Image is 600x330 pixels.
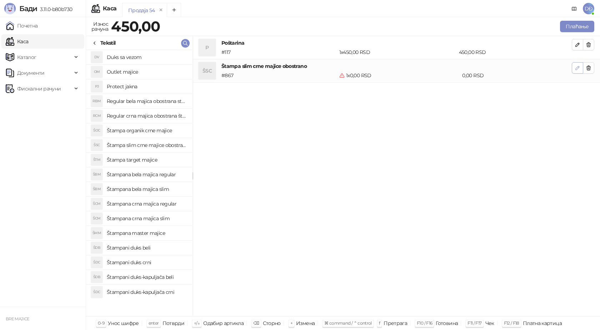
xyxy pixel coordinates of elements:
div: ŠDB [91,242,102,253]
span: ⌫ [253,320,259,326]
h4: Regular bela majica obostrana stampa [107,95,187,107]
h4: Štampana bela majica slim [107,183,187,195]
div: Чек [485,319,494,328]
h4: Štampa slim crne majice obostrano [221,62,572,70]
span: Бади [19,4,37,13]
span: enter [149,320,159,326]
div: # 867 [220,72,338,79]
div: ŠCM [91,198,102,210]
div: ŠBM [91,169,102,180]
span: ⌘ command / ⌃ control [324,320,372,326]
h4: Štampani duks beli [107,242,187,253]
div: PJ [91,81,102,92]
div: grid [86,50,192,316]
div: ŠDC [91,286,102,298]
h4: Protect jakna [107,81,187,92]
div: P [199,39,216,56]
h4: Štampa target majice [107,154,187,166]
button: Плаћање [560,21,594,32]
div: ŠTM [91,154,102,166]
div: Потврди [162,319,185,328]
div: ŠBM [91,183,102,195]
h4: Štampa organik crne majice [107,125,187,136]
h4: Outlet majice [107,66,187,78]
span: + [290,320,292,326]
div: ŠCM [91,213,102,224]
button: Add tab [167,3,181,17]
div: 1 x 0,00 RSD [338,72,461,79]
div: 1 x 450,00 RSD [338,48,457,56]
h4: Štampana crna majica regular [107,198,187,210]
h4: Duks sa vezom [107,51,187,63]
div: ŠDB [91,271,102,283]
span: Фискални рачуни [17,82,61,96]
span: DĐ [583,3,594,14]
span: F10 / F16 [417,320,432,326]
small: BRE MAJICE [6,316,30,321]
div: Измена [296,319,315,328]
button: remove [156,7,166,13]
span: Каталог [17,50,36,64]
div: OM [91,66,102,78]
div: DV [91,51,102,63]
div: Готовина [436,319,458,328]
div: Износ рачуна [90,19,110,34]
div: Сторно [263,319,281,328]
a: Каса [6,34,28,49]
span: ↑/↓ [194,320,200,326]
h4: Poštarina [221,39,572,47]
div: # 117 [220,48,338,56]
h4: Štampana bela majica regular [107,169,187,180]
h4: Štampana crna majica slim [107,213,187,224]
div: ŠDC [91,257,102,268]
div: Продаја 54 [128,6,155,14]
span: F12 / F18 [504,320,519,326]
div: Претрага [384,319,407,328]
span: F11 / F17 [467,320,481,326]
div: Одабир артикла [203,319,244,328]
span: 3.11.0-b80b730 [37,6,72,13]
a: Документација [569,3,580,14]
h4: Štampani duks crni [107,257,187,268]
div: RCM [91,110,102,122]
div: ŠSC [91,139,102,151]
a: Почетна [6,19,38,33]
span: Документи [17,66,44,80]
h4: Štampani duks-kapuljača crni [107,286,187,298]
h4: Štampana master majice [107,227,187,239]
div: 450,00 RSD [457,48,573,56]
div: Каса [103,6,116,11]
span: f [379,320,380,326]
div: Унос шифре [108,319,139,328]
strong: 450,00 [111,18,160,35]
div: RBM [91,95,102,107]
h4: Regular crna majica obostrana štampa [107,110,187,122]
h4: Štampani duks-kapuljača beli [107,271,187,283]
span: 0-9 [98,320,104,326]
img: Logo [4,3,16,14]
div: ŠOC [91,125,102,136]
div: Платна картица [523,319,562,328]
h4: Štampa slim crne majice obostrano [107,139,187,151]
div: ŠSC [199,62,216,79]
div: Tekstil [100,39,116,47]
div: ŠMM [91,227,102,239]
div: 0,00 RSD [461,72,573,79]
